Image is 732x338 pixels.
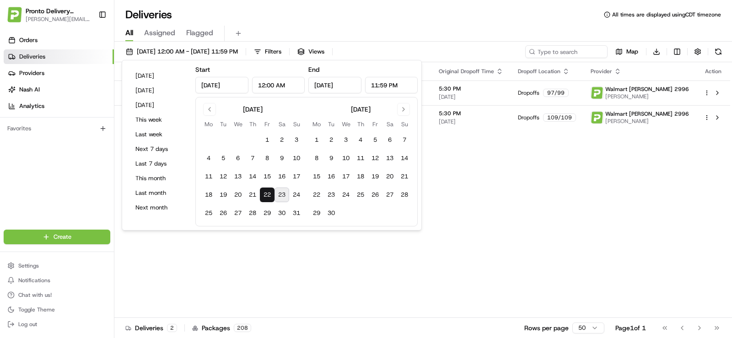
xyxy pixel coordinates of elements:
[24,59,151,69] input: Clear
[324,188,339,202] button: 23
[65,155,111,162] a: Powered byPylon
[591,68,612,75] span: Provider
[4,99,114,113] a: Analytics
[382,188,397,202] button: 27
[250,45,285,58] button: Filters
[137,48,238,56] span: [DATE] 12:00 AM - [DATE] 11:59 PM
[397,119,412,129] th: Sunday
[167,324,177,332] div: 2
[339,119,353,129] th: Wednesday
[289,206,304,220] button: 31
[131,143,186,156] button: Next 7 days
[125,27,133,38] span: All
[131,84,186,97] button: [DATE]
[245,119,260,129] th: Thursday
[203,103,216,116] button: Go to previous month
[231,188,245,202] button: 20
[122,45,242,58] button: [DATE] 12:00 AM - [DATE] 11:59 PM
[309,169,324,184] button: 15
[626,48,638,56] span: Map
[245,169,260,184] button: 14
[308,48,324,56] span: Views
[131,99,186,112] button: [DATE]
[308,65,319,74] label: End
[605,86,689,93] span: Walmart [PERSON_NAME] 2996
[9,9,27,27] img: Nash
[77,134,85,141] div: 💻
[274,151,289,166] button: 9
[19,36,38,44] span: Orders
[260,169,274,184] button: 15
[309,206,324,220] button: 29
[26,6,91,16] button: Pronto Delivery Service
[289,151,304,166] button: 10
[18,133,70,142] span: Knowledge Base
[439,93,503,101] span: [DATE]
[26,16,91,23] button: [PERSON_NAME][EMAIL_ADDRESS][DOMAIN_NAME]
[524,323,569,333] p: Rows per page
[324,151,339,166] button: 9
[195,65,210,74] label: Start
[4,303,110,316] button: Toggle Theme
[4,49,114,64] a: Deliveries
[19,102,44,110] span: Analytics
[18,321,37,328] span: Log out
[19,69,44,77] span: Providers
[131,187,186,199] button: Last month
[339,151,353,166] button: 10
[4,230,110,244] button: Create
[289,133,304,147] button: 3
[274,133,289,147] button: 2
[289,169,304,184] button: 17
[260,206,274,220] button: 29
[9,37,167,51] p: Welcome 👋
[31,87,150,97] div: Start new chat
[368,188,382,202] button: 26
[439,85,503,92] span: 5:30 PM
[131,128,186,141] button: Last week
[54,233,71,241] span: Create
[525,45,608,58] input: Type to search
[243,105,263,114] div: [DATE]
[605,93,689,100] span: [PERSON_NAME]
[201,206,216,220] button: 25
[4,4,95,26] button: Pronto Delivery ServicePronto Delivery Service[PERSON_NAME][EMAIL_ADDRESS][DOMAIN_NAME]
[324,169,339,184] button: 16
[397,169,412,184] button: 21
[265,48,281,56] span: Filters
[293,45,328,58] button: Views
[309,188,324,202] button: 22
[309,133,324,147] button: 1
[31,97,116,104] div: We're available if you need us!
[439,110,503,117] span: 5:30 PM
[309,151,324,166] button: 8
[4,289,110,301] button: Chat with us!
[289,119,304,129] th: Sunday
[131,201,186,214] button: Next month
[611,45,642,58] button: Map
[382,133,397,147] button: 6
[231,206,245,220] button: 27
[19,53,45,61] span: Deliveries
[353,151,368,166] button: 11
[7,7,22,22] img: Pronto Delivery Service
[353,133,368,147] button: 4
[201,119,216,129] th: Monday
[201,188,216,202] button: 18
[9,134,16,141] div: 📗
[439,118,503,125] span: [DATE]
[260,133,274,147] button: 1
[368,133,382,147] button: 5
[324,206,339,220] button: 30
[231,119,245,129] th: Wednesday
[18,262,39,269] span: Settings
[308,77,361,93] input: Date
[195,77,248,93] input: Date
[339,188,353,202] button: 24
[543,89,569,97] div: 97 / 99
[4,259,110,272] button: Settings
[397,151,412,166] button: 14
[192,323,251,333] div: Packages
[216,169,231,184] button: 12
